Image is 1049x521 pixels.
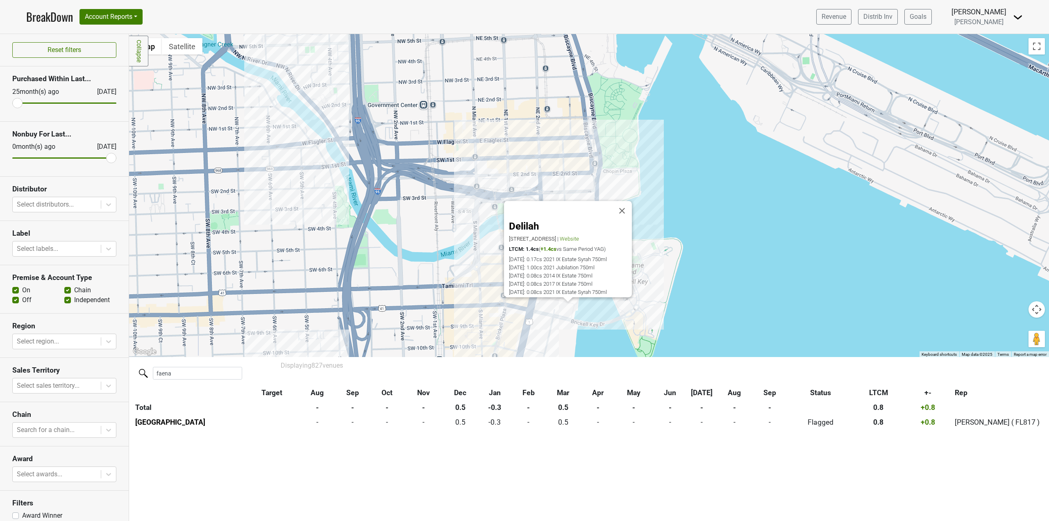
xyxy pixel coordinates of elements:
td: - [653,415,687,430]
td: - [512,415,545,430]
a: Open this area in Google Maps (opens a new window) [131,346,158,357]
div: [DATE] [90,87,116,97]
th: - [716,400,752,415]
span: Map data ©2025 [962,352,992,357]
td: - [581,415,615,430]
td: - [370,415,404,430]
img: Google [131,346,158,357]
div: [DATE]: 0.08cs 2021 IX Estate Syrah 750ml [509,289,632,295]
button: Close [612,201,632,221]
div: [DATE]: 0.08cs 2014 IX Estate 750ml [509,273,632,279]
th: Sep: activate to sort column ascending [752,385,787,400]
label: Off [22,295,32,305]
th: Oct: activate to sort column ascending [370,385,404,400]
h3: Filters [12,499,116,507]
button: Account Reports [79,9,143,25]
td: - [615,415,653,430]
h3: Premise & Account Type [12,273,116,282]
th: May: activate to sort column ascending [615,385,653,400]
button: Map camera controls [1029,301,1045,318]
td: - [299,415,335,430]
th: - [370,400,404,415]
a: Terms (opens in new tab) [997,352,1009,357]
a: Collapse [129,36,148,66]
th: Jul: activate to sort column ascending [687,385,716,400]
a: [STREET_ADDRESS] [509,236,557,242]
th: Jun: activate to sort column ascending [653,385,687,400]
div: [PERSON_NAME] [951,7,1006,17]
td: - [716,415,752,430]
th: Status: activate to sort column ascending [787,385,854,400]
button: Keyboard shortcuts [922,352,957,357]
td: 0.8 [854,415,903,430]
button: Drag Pegman onto the map to open Street View [1029,331,1045,347]
th: - [653,400,687,415]
a: [GEOGRAPHIC_DATA] [135,418,205,426]
td: - [404,415,443,430]
span: [PERSON_NAME] [954,18,1004,26]
th: Mar: activate to sort column ascending [545,385,581,400]
a: Revenue [816,9,851,25]
th: Feb: activate to sort column ascending [512,385,545,400]
th: Aug: activate to sort column ascending [716,385,752,400]
th: Jan: activate to sort column ascending [478,385,512,400]
a: Distrib Inv [858,9,898,25]
th: Rep: activate to sort column ascending [953,385,1042,400]
th: 0.5 [443,400,478,415]
h3: Chain [12,410,116,419]
th: Target: activate to sort column ascending [244,385,299,400]
td: - [335,415,370,430]
div: [DATE]: 0.17cs 2021 IX Estate Syrah 750ml [509,256,632,262]
a: BreakDown [26,8,73,25]
div: 25 month(s) ago [12,87,77,97]
h3: Purchased Within Last... [12,75,116,83]
th: 0.5 [545,400,581,415]
h3: Award [12,455,116,463]
button: Show satellite imagery [162,38,202,55]
th: &nbsp;: activate to sort column ascending [133,385,244,400]
th: - [404,400,443,415]
a: Website [560,236,579,242]
th: 0.8 [854,400,903,415]
h3: Region [12,322,116,330]
th: +-: activate to sort column ascending [903,385,953,400]
h3: Nonbuy For Last... [12,130,116,139]
h3: Distributor [12,185,116,193]
td: Flagged [787,415,854,430]
td: - [687,415,716,430]
th: -0.3 [478,400,512,415]
th: LTCM: activate to sort column ascending [854,385,903,400]
td: - [752,415,787,430]
div: Displaying 827 venues [281,361,846,371]
td: 0.5 [545,415,581,430]
button: Toggle fullscreen view [1029,38,1045,55]
th: - [299,400,335,415]
a: Report a map error [1014,352,1047,357]
td: -0.3 [478,415,512,430]
th: - [752,400,787,415]
th: Sep: activate to sort column ascending [335,385,370,400]
div: 0 month(s) ago [12,142,77,152]
td: [PERSON_NAME] ( FL817 ) [953,415,1042,430]
label: Chain [74,285,91,295]
div: ( vs Same Period YAG) [509,246,632,252]
button: Reset filters [12,42,116,58]
div: [DATE]: 1.00cs 2021 Jubilation 750ml [509,264,632,271]
th: - [615,400,653,415]
label: Award Winner [22,511,62,521]
th: Dec: activate to sort column ascending [443,385,478,400]
th: - [687,400,716,415]
span: | [557,236,559,242]
div: [DATE] [90,142,116,152]
span: LTCM: 1.4cs [509,246,539,252]
h3: Label [12,229,116,238]
a: Delilah [509,221,539,232]
div: [DATE]: 0.08cs 2017 IX Estate 750ml [509,281,632,287]
td: 0.5 [443,415,478,430]
label: On [22,285,30,295]
th: Total [133,400,244,415]
th: Apr: activate to sort column ascending [581,385,615,400]
span: +0.8 [921,403,935,412]
span: +1.4cs [540,246,556,252]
